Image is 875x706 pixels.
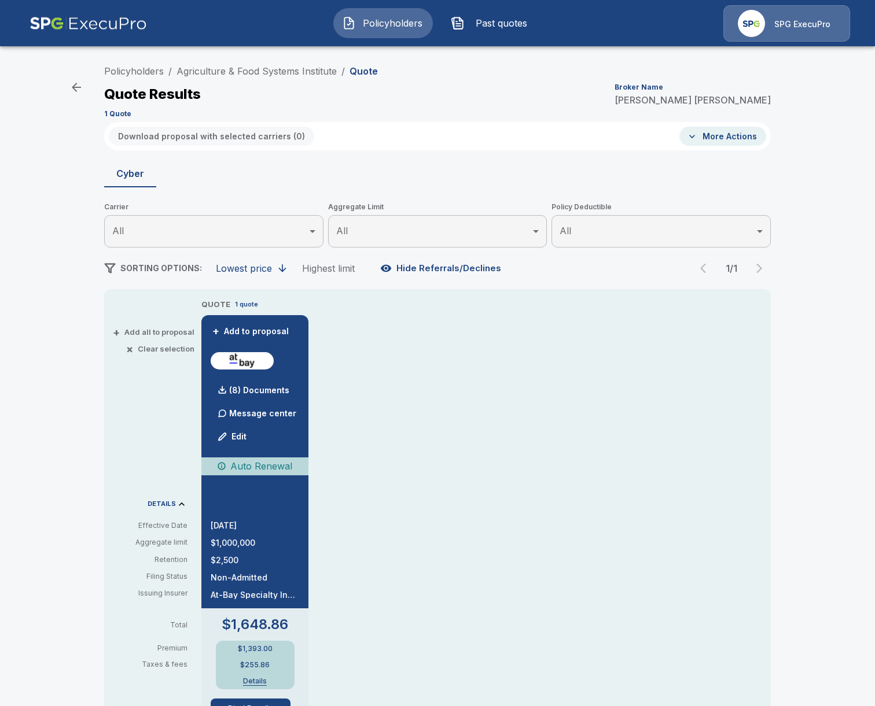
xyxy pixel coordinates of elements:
[113,328,120,336] span: +
[230,459,292,473] p: Auto Renewal
[113,571,187,582] p: Filing Status
[232,678,278,685] button: Details
[442,8,542,38] button: Past quotes IconPast quotes
[104,201,323,213] span: Carrier
[113,555,187,565] p: Retention
[30,5,147,42] img: AA Logo
[168,64,172,78] li: /
[378,257,506,279] button: Hide Referrals/Declines
[451,16,465,30] img: Past quotes Icon
[213,425,252,448] button: Edit
[211,325,292,338] button: +Add to proposal
[679,127,766,146] button: More Actions
[113,661,197,668] p: Taxes & fees
[104,64,378,78] nav: breadcrumb
[238,645,273,652] p: $1,393.00
[104,160,156,187] button: Cyber
[113,537,187,548] p: Aggregate limit
[104,87,201,101] p: Quote Results
[333,8,433,38] button: Policyholders IconPolicyholders
[211,522,299,530] p: [DATE]
[774,19,830,30] p: SPG ExecuPro
[109,127,314,146] button: Download proposal with selected carriers (0)
[115,328,194,336] button: +Add all to proposal
[235,300,258,309] p: 1 quote
[211,539,299,547] p: $1,000,000
[560,225,571,236] span: All
[177,65,337,77] a: Agriculture & Food Systems Institute
[212,327,219,335] span: +
[128,345,194,353] button: ×Clear selection
[552,201,771,213] span: Policy Deductible
[113,645,197,652] p: Premium
[215,352,269,369] img: atbaycybersurplus
[211,574,299,582] p: Non-Admitted
[240,661,270,668] p: $255.86
[113,588,187,598] p: Issuing Insurer
[229,407,296,419] p: Message center
[126,345,133,353] span: ×
[615,95,771,105] p: [PERSON_NAME] [PERSON_NAME]
[229,386,289,394] p: (8) Documents
[361,16,424,30] span: Policyholders
[104,110,131,117] p: 1 Quote
[723,5,850,42] a: Agency IconSPG ExecuPro
[328,201,547,213] span: Aggregate Limit
[336,225,348,236] span: All
[104,65,164,77] a: Policyholders
[216,263,272,274] div: Lowest price
[350,66,378,76] p: Quote
[469,16,533,30] span: Past quotes
[201,299,230,311] p: QUOTE
[120,263,202,273] span: SORTING OPTIONS:
[222,618,288,631] p: $1,648.86
[341,64,345,78] li: /
[211,556,299,564] p: $2,500
[148,501,176,507] p: DETAILS
[615,84,663,91] p: Broker Name
[112,225,124,236] span: All
[211,591,299,599] p: At-Bay Specialty Insurance Company
[342,16,356,30] img: Policyholders Icon
[113,520,187,531] p: Effective Date
[738,10,765,37] img: Agency Icon
[302,263,355,274] div: Highest limit
[113,622,197,629] p: Total
[720,264,743,273] p: 1 / 1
